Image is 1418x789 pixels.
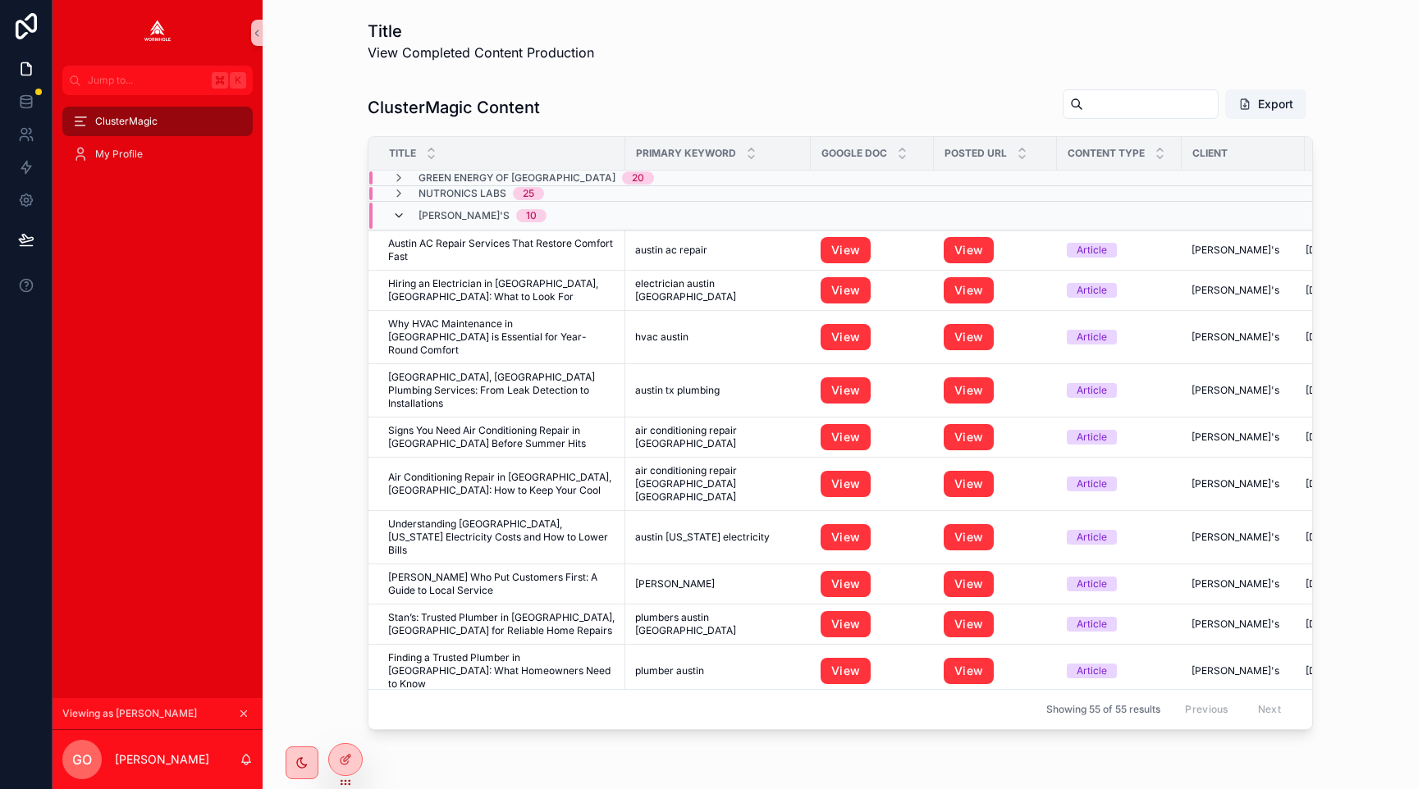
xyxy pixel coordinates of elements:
[1046,703,1160,716] span: Showing 55 of 55 results
[1306,244,1338,257] span: [DATE]
[389,147,416,160] span: Title
[821,471,871,497] a: View
[1077,477,1107,491] div: Article
[635,384,720,397] span: austin tx plumbing
[821,611,871,637] a: View
[1077,430,1107,445] div: Article
[635,331,688,344] span: hvac austin
[1306,284,1338,297] span: [DATE]
[635,244,707,257] span: austin ac repair
[1192,531,1279,544] span: [PERSON_NAME]'s
[1077,243,1107,258] div: Article
[388,424,615,450] span: Signs You Need Air Conditioning Repair in [GEOGRAPHIC_DATA] Before Summer Hits
[388,471,615,497] span: Air Conditioning Repair in [GEOGRAPHIC_DATA], [GEOGRAPHIC_DATA]: How to Keep Your Cool
[821,658,871,684] a: View
[1192,244,1279,257] span: [PERSON_NAME]'s
[635,277,801,303] span: electrician austin [GEOGRAPHIC_DATA]
[1192,384,1279,397] span: [PERSON_NAME]'s
[1192,431,1279,444] span: [PERSON_NAME]'s
[53,95,263,190] div: scrollable content
[944,658,994,684] a: View
[388,571,615,597] span: [PERSON_NAME] Who Put Customers First: A Guide to Local Service
[1068,147,1145,160] span: Content Type
[1192,477,1279,490] span: [PERSON_NAME]'s
[95,115,158,128] span: ClusterMagic
[635,424,801,450] span: air conditioning repair [GEOGRAPHIC_DATA]
[821,237,871,263] a: View
[388,611,615,637] span: Stan’s: Trusted Plumber in [GEOGRAPHIC_DATA], [GEOGRAPHIC_DATA] for Reliable Home Repairs
[419,209,510,222] span: [PERSON_NAME]'s
[388,317,615,357] span: Why HVAC Maintenance in [GEOGRAPHIC_DATA] is Essential for Year-Round Comfort
[1306,431,1338,444] span: [DATE]
[1077,530,1107,545] div: Article
[1192,577,1279,591] span: [PERSON_NAME]'s
[1192,618,1279,631] span: [PERSON_NAME]'s
[821,147,887,160] span: Google Doc
[945,147,1007,160] span: Posted URL
[1192,664,1279,677] span: [PERSON_NAME]'s
[368,96,540,119] h1: ClusterMagic Content
[944,611,994,637] a: View
[1306,531,1338,544] span: [DATE]
[944,571,994,597] a: View
[62,707,197,720] span: Viewing as [PERSON_NAME]
[526,209,537,222] div: 10
[62,139,253,169] a: My Profile
[62,66,253,95] button: Jump to...K
[1077,283,1107,298] div: Article
[1192,284,1279,297] span: [PERSON_NAME]'s
[635,531,770,544] span: austin [US_STATE] electricity
[944,277,994,303] a: View
[368,43,594,62] span: View Completed Content Production
[821,324,871,350] a: View
[1192,147,1228,160] span: Client
[1306,477,1338,490] span: [DATE]
[1306,577,1338,591] span: [DATE]
[1225,89,1306,119] button: Export
[419,171,615,185] span: Green Energy of [GEOGRAPHIC_DATA]
[95,148,143,161] span: My Profile
[635,611,801,637] span: plumbers austin [GEOGRAPHIC_DATA]
[944,377,994,404] a: View
[368,20,594,43] h1: Title
[635,664,704,677] span: plumber austin
[944,524,994,550] a: View
[388,518,615,557] span: Understanding [GEOGRAPHIC_DATA], [US_STATE] Electricity Costs and How to Lower Bills
[1192,331,1279,344] span: [PERSON_NAME]'s
[388,651,615,691] span: Finding a Trusted Plumber in [GEOGRAPHIC_DATA]: What Homeowners Need to Know
[944,424,994,450] a: View
[821,277,871,303] a: View
[1077,577,1107,591] div: Article
[388,237,615,263] span: Austin AC Repair Services That Restore Comfort Fast
[88,74,205,87] span: Jump to...
[1306,331,1338,344] span: [DATE]
[1306,664,1338,677] span: [DATE]
[231,74,245,87] span: K
[388,277,615,303] span: Hiring an Electrician in [GEOGRAPHIC_DATA], [GEOGRAPHIC_DATA]: What to Look For
[1306,618,1338,631] span: [DATE]
[523,187,534,200] div: 25
[944,237,994,263] a: View
[635,464,801,504] span: air conditioning repair [GEOGRAPHIC_DATA] [GEOGRAPHIC_DATA]
[1077,330,1107,344] div: Article
[388,371,615,410] span: [GEOGRAPHIC_DATA], [GEOGRAPHIC_DATA] Plumbing Services: From Leak Detection to Installations
[144,20,171,46] img: App logo
[821,571,871,597] a: View
[115,751,209,768] p: [PERSON_NAME]
[1077,664,1107,678] div: Article
[632,171,644,185] div: 20
[944,324,994,350] a: View
[821,377,871,404] a: View
[635,577,715,591] span: [PERSON_NAME]
[1077,617,1107,632] div: Article
[419,187,506,200] span: Nutronics Labs
[636,147,736,160] span: Primary Keyword
[821,424,871,450] a: View
[944,471,994,497] a: View
[72,750,92,769] span: GO
[1077,383,1107,398] div: Article
[1306,384,1338,397] span: [DATE]
[821,524,871,550] a: View
[62,107,253,136] a: ClusterMagic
